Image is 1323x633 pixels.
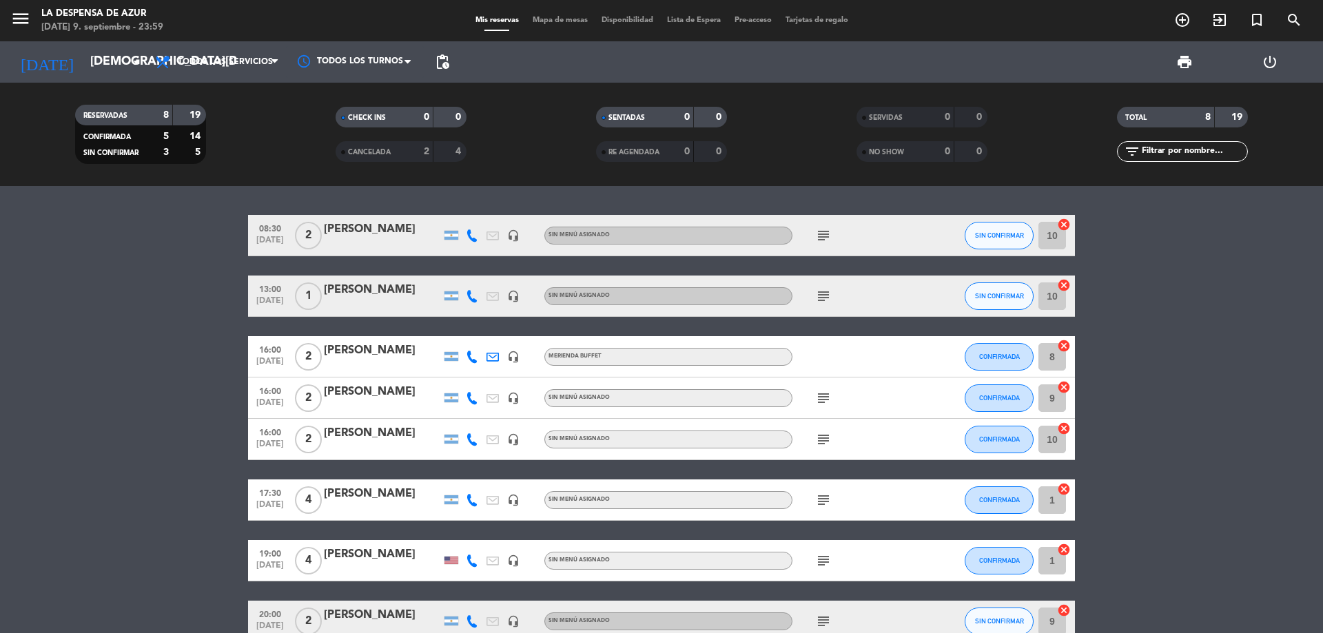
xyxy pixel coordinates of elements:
[548,232,610,238] span: Sin menú asignado
[507,554,520,567] i: headset_mic
[965,426,1034,453] button: CONFIRMADA
[324,546,441,563] div: [PERSON_NAME]
[253,605,287,621] span: 20:00
[41,21,163,34] div: [DATE] 9. septiembre - 23:59
[1057,603,1071,617] i: cancel
[295,426,322,453] span: 2
[728,17,779,24] span: Pre-acceso
[83,134,131,141] span: CONFIRMADA
[163,132,169,141] strong: 5
[548,557,610,563] span: Sin menú asignado
[608,114,645,121] span: SENTADAS
[1174,12,1191,28] i: add_circle_outline
[507,494,520,506] i: headset_mic
[324,281,441,299] div: [PERSON_NAME]
[455,112,464,122] strong: 0
[1227,41,1313,83] div: LOG OUT
[1211,12,1228,28] i: exit_to_app
[660,17,728,24] span: Lista de Espera
[10,47,83,77] i: [DATE]
[83,149,139,156] span: SIN CONFIRMAR
[189,132,203,141] strong: 14
[815,288,832,304] i: subject
[507,290,520,302] i: headset_mic
[295,384,322,412] span: 2
[163,147,169,157] strong: 3
[548,353,602,359] span: Merienda Buffet
[1140,144,1247,159] input: Filtrar por nombre...
[548,618,610,623] span: Sin menú asignado
[716,147,724,156] strong: 0
[253,296,287,312] span: [DATE]
[253,398,287,414] span: [DATE]
[1057,218,1071,231] i: cancel
[869,114,903,121] span: SERVIDAS
[965,222,1034,249] button: SIN CONFIRMAR
[253,220,287,236] span: 08:30
[1176,54,1193,70] span: print
[979,496,1020,504] span: CONFIRMADA
[424,147,429,156] strong: 2
[975,617,1024,625] span: SIN CONFIRMAR
[548,436,610,442] span: Sin menú asignado
[608,149,659,156] span: RE AGENDADA
[976,112,985,122] strong: 0
[526,17,595,24] span: Mapa de mesas
[455,147,464,156] strong: 4
[965,384,1034,412] button: CONFIRMADA
[507,351,520,363] i: headset_mic
[163,110,169,120] strong: 8
[979,557,1020,564] span: CONFIRMADA
[253,484,287,500] span: 17:30
[869,149,904,156] span: NO SHOW
[975,231,1024,239] span: SIN CONFIRMAR
[295,486,322,514] span: 4
[815,613,832,630] i: subject
[253,424,287,439] span: 16:00
[253,236,287,251] span: [DATE]
[253,357,287,373] span: [DATE]
[1231,112,1245,122] strong: 19
[548,497,610,502] span: Sin menú asignado
[1125,114,1147,121] span: TOTAL
[979,435,1020,443] span: CONFIRMADA
[41,7,163,21] div: La Despensa de Azur
[189,110,203,120] strong: 19
[424,112,429,122] strong: 0
[1057,422,1071,435] i: cancel
[348,114,386,121] span: CHECK INS
[295,222,322,249] span: 2
[324,220,441,238] div: [PERSON_NAME]
[295,547,322,574] span: 4
[83,112,127,119] span: RESERVADAS
[253,561,287,577] span: [DATE]
[965,343,1034,371] button: CONFIRMADA
[10,8,31,34] button: menu
[965,547,1034,574] button: CONFIRMADA
[684,147,690,156] strong: 0
[507,229,520,242] i: headset_mic
[684,112,690,122] strong: 0
[507,615,520,627] i: headset_mic
[1057,339,1071,353] i: cancel
[595,17,660,24] span: Disponibilidad
[815,492,832,508] i: subject
[548,293,610,298] span: Sin menú asignado
[324,424,441,442] div: [PERSON_NAME]
[507,433,520,446] i: headset_mic
[348,149,391,156] span: CANCELADA
[128,54,145,70] i: arrow_drop_down
[815,431,832,448] i: subject
[965,486,1034,514] button: CONFIRMADA
[975,292,1024,300] span: SIN CONFIRMAR
[253,382,287,398] span: 16:00
[295,343,322,371] span: 2
[324,383,441,401] div: [PERSON_NAME]
[815,390,832,406] i: subject
[1057,380,1071,394] i: cancel
[253,341,287,357] span: 16:00
[979,394,1020,402] span: CONFIRMADA
[469,17,526,24] span: Mis reservas
[1249,12,1265,28] i: turned_in_not
[434,54,451,70] span: pending_actions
